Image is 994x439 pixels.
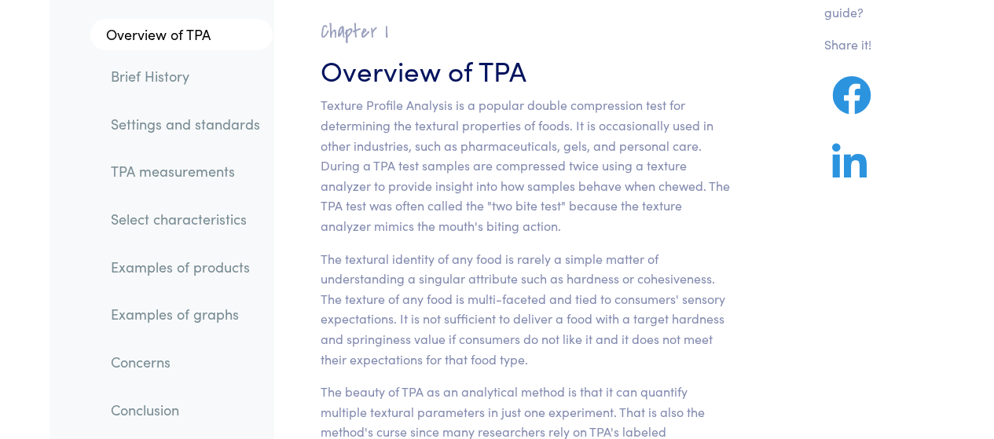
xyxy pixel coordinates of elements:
[98,105,273,141] a: Settings and standards
[321,50,730,89] h3: Overview of TPA
[98,296,273,332] a: Examples of graphs
[98,392,273,428] a: Conclusion
[321,95,730,236] p: Texture Profile Analysis is a popular double compression test for determining the textural proper...
[321,249,730,370] p: The textural identity of any food is rarely a simple matter of understanding a singular attribute...
[98,201,273,237] a: Select characteristics
[824,162,875,181] a: Share on LinkedIn
[98,344,273,380] a: Concerns
[321,20,730,44] h2: Chapter I
[98,249,273,285] a: Examples of products
[98,153,273,189] a: TPA measurements
[90,19,273,50] a: Overview of TPA
[98,58,273,94] a: Brief History
[824,35,898,55] p: Share it!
